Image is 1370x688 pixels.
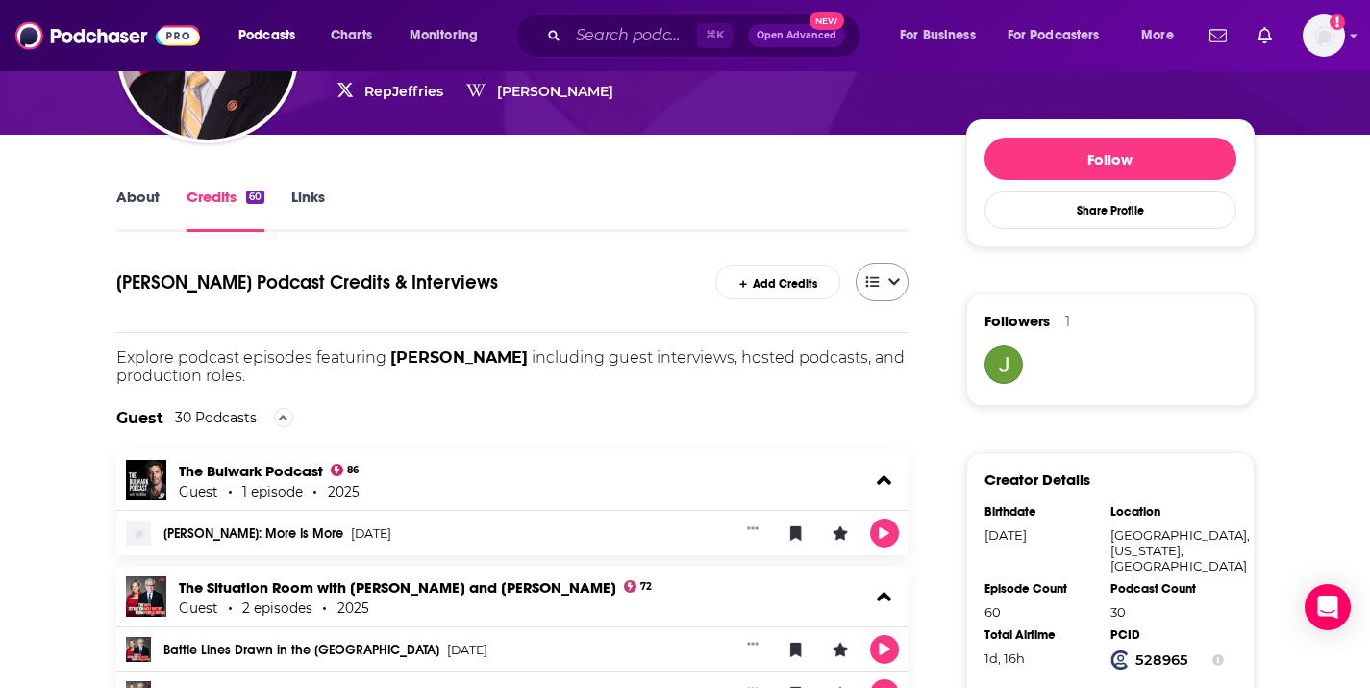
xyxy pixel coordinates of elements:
div: [DATE] [984,527,1098,543]
button: Share Profile [984,191,1236,229]
a: Show notifications dropdown [1202,19,1234,52]
div: [GEOGRAPHIC_DATA], [US_STATE], [GEOGRAPHIC_DATA] [1110,527,1224,573]
img: Podchaser - Follow, Share and Rate Podcasts [15,17,200,54]
img: Battle Lines Drawn in the Lone Star State [126,637,151,662]
a: Battle Lines Drawn in the [GEOGRAPHIC_DATA] [163,644,439,657]
img: Jenlaura [984,345,1023,384]
span: Monitoring [410,22,478,49]
div: Total Airtime [984,627,1098,643]
button: open menu [856,263,909,301]
span: Podcasts [238,22,295,49]
img: User Profile [1303,14,1345,57]
img: The Bulwark Podcast [126,460,166,500]
span: New [810,12,844,30]
img: The Situation Room with Wolf Blitzer and Pamela Brown [126,576,166,617]
a: [PERSON_NAME] [497,83,613,100]
button: Show Info [1212,650,1224,670]
button: Play [870,519,899,548]
button: open menu [995,20,1128,51]
input: Search podcasts, credits, & more... [568,20,697,51]
div: 30 [1110,604,1224,620]
span: For Podcasters [1008,22,1100,49]
a: The Situation Room with Wolf Blitzer and Pamela Brown [179,578,616,597]
h1: Hakeem Jeffries's Podcast Credits & Interviews [116,263,679,301]
a: The Bulwark Podcast [179,462,323,480]
button: open menu [396,20,503,51]
span: Open Advanced [757,31,836,40]
div: Location [1110,504,1224,520]
a: Charts [318,20,384,51]
a: RepJeffries [364,83,443,100]
span: 86 [347,467,359,474]
span: [PERSON_NAME] [390,348,528,367]
button: Show More Button [739,519,766,538]
a: 72 [624,580,653,593]
button: open menu [1128,20,1198,51]
span: 72 [640,583,652,591]
div: 60 [246,191,264,204]
button: Show More Button [739,635,766,654]
a: Show notifications dropdown [1250,19,1280,52]
a: Credits60 [187,188,264,232]
div: 60 [984,604,1098,620]
svg: Add a profile image [1330,14,1345,30]
button: Open AdvancedNew [748,24,845,47]
div: Open Intercom Messenger [1305,584,1351,630]
strong: 528965 [1135,651,1188,669]
button: Leave a Rating [826,519,855,548]
span: More [1141,22,1174,49]
a: 86 [331,464,360,476]
img: Hakeem Jeffries: More Is More [126,521,151,546]
div: Search podcasts, credits, & more... [534,13,880,58]
button: open menu [225,20,320,51]
span: Followers [984,312,1050,330]
button: Leave a Rating [826,635,855,664]
div: The Guest is an outside party who makes an on-air appearance on an episode, often as a participan... [116,385,909,450]
span: Charts [331,22,372,49]
div: 1 [1065,313,1070,330]
div: 30 Podcasts [175,409,257,426]
p: Explore podcast episodes featuring including guest interviews, hosted podcasts, and production ro... [116,348,909,385]
span: 40 hours, 5 minutes, 13 seconds [984,650,1025,666]
span: For Business [900,22,976,49]
button: Bookmark Episode [782,635,810,664]
button: Show profile menu [1303,14,1345,57]
button: open menu [886,20,1000,51]
div: PCID [1110,627,1224,643]
div: Episode Count [984,581,1098,597]
span: [DATE] [351,527,391,541]
div: Guest 1 episode 2025 [179,484,360,499]
a: About [116,188,160,232]
div: Birthdate [984,504,1098,520]
span: Logged in as jerryparshall [1303,14,1345,57]
button: Play [870,635,899,664]
img: Podchaser Creator ID logo [1110,650,1130,670]
a: Add Credits [715,265,839,298]
button: Follow [984,138,1236,180]
h3: Creator Details [984,471,1090,489]
div: Guest 2 episodes 2025 [179,600,369,616]
span: [DATE] [447,644,487,657]
button: Bookmark Episode [782,519,810,548]
a: [PERSON_NAME]: More Is More [163,527,343,541]
h2: Guest [116,409,163,427]
a: Links [291,188,325,232]
span: ⌘ K [697,23,733,48]
div: Podcast Count [1110,581,1224,597]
